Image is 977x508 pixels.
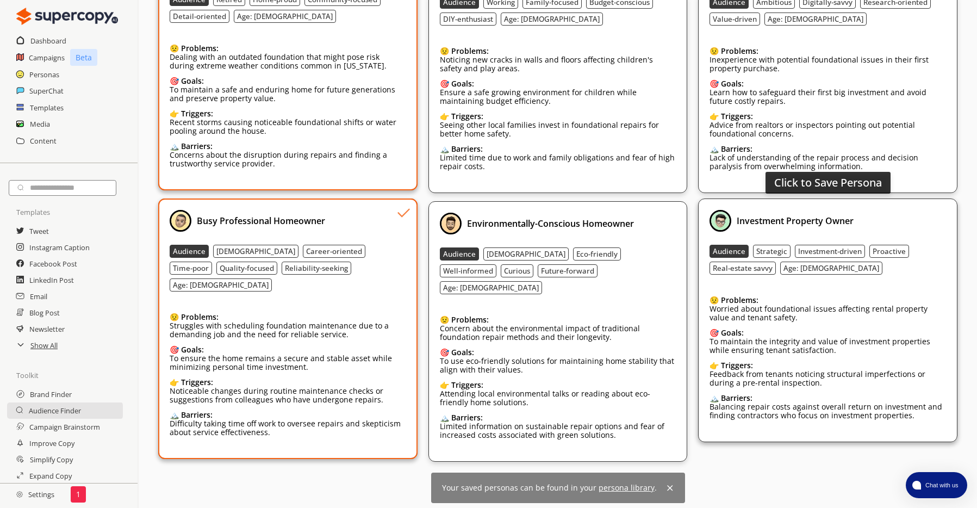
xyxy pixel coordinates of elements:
button: Age: [DEMOGRAPHIC_DATA] [234,10,336,23]
div: 😟 [440,315,676,324]
a: Improve Copy [29,435,74,451]
a: Media [30,116,50,132]
b: Problems: [451,314,489,325]
b: Reliability-seeking [285,263,348,273]
b: Investment Property Owner [737,215,854,227]
h2: Tweet [29,223,49,239]
b: Triggers: [181,108,213,119]
a: Templates [30,100,64,116]
img: Close [16,491,23,498]
b: Triggers: [451,380,483,390]
button: Time-poor [170,262,212,275]
h2: Simplify Copy [30,451,73,468]
a: Campaigns [29,49,65,66]
button: Well-informed [440,264,496,277]
b: Curious [504,266,530,276]
span: persona library [599,482,655,493]
b: Barriers: [721,144,752,154]
button: Quality-focused [216,262,277,275]
b: [DEMOGRAPHIC_DATA] [487,249,565,259]
p: Balancing repair costs against overall return on investment and finding contractors who focus on ... [710,402,946,420]
div: 👉 [710,112,946,121]
b: Goals: [181,344,204,355]
div: 🎯 [440,79,676,88]
b: [DEMOGRAPHIC_DATA] [216,246,295,256]
div: 🎯 [170,345,406,354]
b: Problems: [181,43,219,53]
p: Difficulty taking time off work to oversee repairs and skepticism about service effectiveness. [170,419,406,437]
p: Concern about the environmental impact of traditional foundation repair methods and their longevity. [440,324,676,342]
div: 😟 [170,44,406,53]
b: Age: [DEMOGRAPHIC_DATA] [504,14,600,24]
div: 🏔️ [170,142,406,151]
p: Worried about foundational issues affecting rental property value and tenant safety. [710,305,946,322]
b: Goals: [451,78,474,89]
p: Seeing other local families invest in foundational repairs for better home safety. [440,121,676,138]
p: Limited information on sustainable repair options and fear of increased costs associated with gre... [440,422,676,439]
b: Detail-oriented [173,11,226,21]
button: Strategic [753,245,791,258]
a: LinkedIn Post [29,272,74,288]
a: Email [30,288,47,305]
img: X [665,484,674,492]
div: 🎯 [710,329,946,337]
img: Close [16,5,118,27]
div: 😟 [710,296,946,305]
b: Future-forward [541,266,594,276]
b: Triggers: [451,111,483,121]
p: Limited time due to work and family obligations and fear of high repair costs. [440,153,676,171]
img: Profile Picture [440,213,462,234]
a: Show All [30,337,58,354]
div: 🎯 [170,77,406,85]
b: Audience [173,246,206,256]
button: Detail-oriented [170,10,229,23]
b: Goals: [721,327,744,338]
a: Blog Post [29,305,60,321]
button: Reliability-seeking [282,262,351,275]
div: 🏔️ [440,145,676,153]
button: Future-forward [538,264,598,277]
p: Dealing with an outdated foundation that might pose risk during extreme weather conditions common... [170,53,406,70]
a: Audience Finder [29,402,81,419]
b: Proactive [873,246,906,256]
p: To use eco-friendly solutions for maintaining home stability that align with their values. [440,357,676,374]
b: Well-informed [443,266,493,276]
div: 👉 [170,109,406,118]
p: Inexperience with potential foundational issues in their first property purchase. [710,55,946,73]
div: 👉 [440,381,676,389]
b: Goals: [721,78,744,89]
b: Problems: [181,312,219,322]
p: 1 [76,490,80,499]
p: Recent storms causing noticeable foundational shifts or water pooling around the house. [170,118,406,135]
b: Barriers: [181,410,213,420]
p: Concerns about the disruption during repairs and finding a trustworthy service provider. [170,151,406,168]
b: Busy Professional Homeowner [197,215,325,227]
b: Triggers: [181,377,213,387]
b: Goals: [451,347,474,357]
a: Expand Copy [29,468,72,484]
b: Triggers: [721,111,753,121]
h2: SuperChat [29,83,64,99]
button: Proactive [869,245,909,258]
b: Career-oriented [306,246,362,256]
b: Audience [443,249,476,259]
b: Problems: [451,46,489,56]
p: Noticing new cracks in walls and floors affecting children's safety and play areas. [440,55,676,73]
p: Learn how to safeguard their first big investment and avoid future costly repairs. [710,88,946,106]
b: Barriers: [451,412,483,423]
b: Time-poor [173,263,209,273]
button: Real-estate savvy [710,262,776,275]
b: Problems: [721,46,758,56]
b: Age: [DEMOGRAPHIC_DATA] [768,14,863,24]
p: Ensure a safe growing environment for children while maintaining budget efficiency. [440,88,676,106]
p: Your saved personas can be found in your . [442,484,657,492]
div: 🏔️ [710,394,946,402]
button: Curious [501,264,533,277]
div: 🏔️ [710,145,946,153]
